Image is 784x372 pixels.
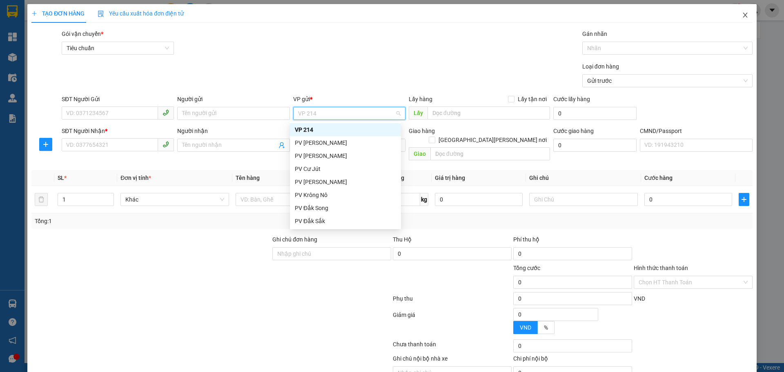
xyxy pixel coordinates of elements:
div: Phụ thu [392,294,512,308]
div: Giảm giá [392,310,512,338]
div: VP 214 [295,125,396,134]
input: Cước giao hàng [553,139,637,152]
div: Người gửi [177,95,290,104]
div: PV Đắk Sắk [295,217,396,226]
span: Yêu cầu xuất hóa đơn điện tử [98,10,184,17]
th: Ghi chú [526,170,641,186]
div: Tổng: 1 [35,217,303,226]
span: VP 214 [298,107,401,120]
input: Dọc đường [430,147,550,160]
span: close [742,12,748,18]
button: Close [734,4,757,27]
span: Cước hàng [644,175,673,181]
label: Cước giao hàng [553,128,594,134]
label: Hình thức thanh toán [634,265,688,271]
div: Ghi chú nội bộ nhà xe [393,354,512,366]
input: Ghi chú đơn hàng [272,247,391,260]
span: Tổng cước [513,265,540,271]
div: VP gửi [293,95,405,104]
span: Thu Hộ [393,236,412,243]
span: SL [58,175,64,181]
span: user-add [278,142,285,148]
div: PV Krông Nô [290,188,401,201]
span: VND [520,324,531,331]
input: Dọc đường [428,106,550,120]
input: VD: Bàn, Ghế [236,193,344,206]
label: Loại đơn hàng [582,63,619,70]
span: Lấy tận nơi [514,95,550,104]
input: 0 [435,193,523,206]
span: Tiêu chuẩn [67,42,169,54]
span: Lấy [409,106,428,120]
input: Ghi Chú [529,193,638,206]
div: Người nhận [177,126,290,135]
div: Chi phí nội bộ [513,354,632,366]
div: PV Nam Đong [290,175,401,188]
span: Giao hàng [409,128,435,134]
span: VND [634,295,645,302]
span: Lấy hàng [409,96,432,102]
span: Giao [409,147,430,160]
div: PV [PERSON_NAME] [295,177,396,186]
span: plus [40,141,52,148]
span: phone [163,109,169,116]
div: CMND/Passport [640,126,752,135]
button: delete [35,193,48,206]
label: Gán nhãn [582,31,607,37]
div: PV Cư Jút [290,162,401,175]
span: TẠO ĐƠN HÀNG [31,10,85,17]
div: PV Đắk Sắk [290,215,401,228]
span: Đơn vị tính [120,175,151,181]
div: PV Đức Xuyên [290,149,401,162]
div: PV Đắk Song [295,204,396,213]
div: PV Cư Jút [295,164,396,173]
div: SĐT Người Nhận [62,126,174,135]
span: Tên hàng [236,175,260,181]
div: PV [PERSON_NAME] [295,138,396,147]
div: PV Đắk Song [290,201,401,215]
span: Khác [125,193,224,206]
label: Ghi chú đơn hàng [272,236,317,243]
div: Phí thu hộ [513,235,632,247]
input: Cước lấy hàng [553,107,637,120]
span: plus [739,196,749,203]
span: Gửi trước [587,75,748,87]
button: plus [39,138,52,151]
span: Gói vận chuyển [62,31,103,37]
div: PV Mang Yang [290,136,401,149]
div: SĐT Người Gửi [62,95,174,104]
span: kg [420,193,428,206]
label: Cước lấy hàng [553,96,590,102]
div: Chưa thanh toán [392,340,512,354]
button: plus [739,193,749,206]
span: phone [163,141,169,148]
span: % [544,324,548,331]
div: PV [PERSON_NAME] [295,151,396,160]
div: VP 214 [290,123,401,136]
span: Giá trị hàng [435,175,465,181]
div: PV Krông Nô [295,190,396,199]
span: [GEOGRAPHIC_DATA][PERSON_NAME] nơi [435,135,550,144]
img: icon [98,11,104,17]
span: plus [31,11,37,16]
